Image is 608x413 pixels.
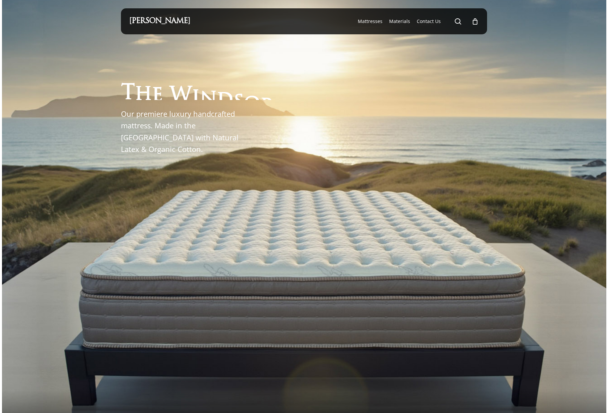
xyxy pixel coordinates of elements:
[358,18,382,24] span: Mattresses
[471,18,479,25] a: Cart
[170,86,192,107] span: W
[244,94,260,114] span: o
[260,96,274,116] span: r
[152,85,163,106] span: e
[192,88,200,108] span: i
[121,80,274,100] h1: The Windsor
[121,84,135,104] span: T
[121,108,246,155] p: Our premiere luxury handcrafted mattress. Made in the [GEOGRAPHIC_DATA] with Natural Latex & Orga...
[354,8,479,34] nav: Main Menu
[358,18,382,25] a: Mattresses
[135,85,152,105] span: h
[417,18,441,25] a: Contact Us
[417,18,441,24] span: Contact Us
[217,90,233,111] span: d
[129,18,190,25] a: [PERSON_NAME]
[389,18,410,25] a: Materials
[200,89,217,109] span: n
[389,18,410,24] span: Materials
[233,92,244,112] span: s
